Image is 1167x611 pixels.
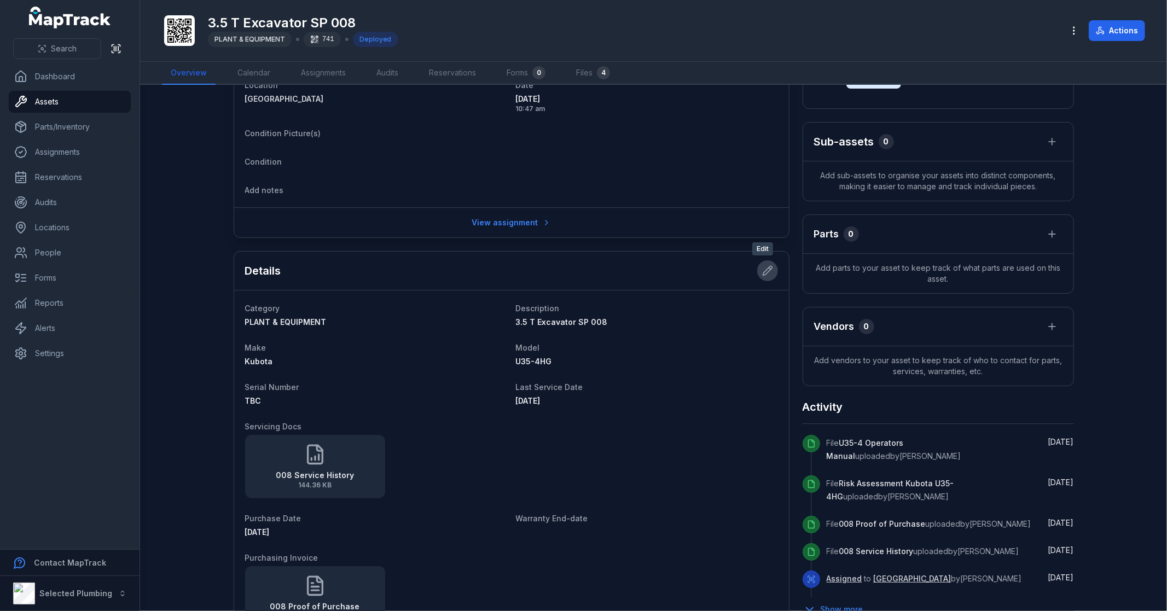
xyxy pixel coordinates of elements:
span: Add notes [245,185,284,195]
span: 10:47 am [516,104,778,113]
span: Serial Number [245,382,299,392]
span: Servicing Docs [245,422,302,431]
time: 9/18/2025, 8:29:47 AM [1048,545,1074,555]
a: Reports [9,292,131,314]
span: 008 Service History [839,546,914,556]
a: Audits [368,62,407,85]
h2: Details [245,263,281,278]
button: Search [13,38,101,59]
time: 11/19/2018, 12:00:00 AM [245,527,270,537]
span: [DATE] [1048,437,1074,446]
span: Add vendors to your asset to keep track of who to contact for parts, services, warranties, etc. [803,346,1073,386]
a: Overview [162,62,216,85]
span: 008 Proof of Purchase [839,519,926,528]
strong: Selected Plumbing [39,589,112,598]
a: People [9,242,131,264]
span: Add parts to your asset to keep track of what parts are used on this asset. [803,254,1073,293]
a: [GEOGRAPHIC_DATA] [245,94,507,104]
span: File uploaded by [PERSON_NAME] [827,519,1031,528]
a: Reservations [420,62,485,85]
span: File uploaded by [PERSON_NAME] [827,479,954,501]
span: Location [245,80,278,90]
span: Last Service Date [516,382,583,392]
strong: Contact MapTrack [34,558,106,567]
span: Date [516,80,534,90]
a: Assets [9,91,131,113]
span: 3.5 T Excavator SP 008 [516,317,608,327]
h1: 3.5 T Excavator SP 008 [208,14,398,32]
div: 4 [597,66,610,79]
span: Purchasing Invoice [245,553,318,562]
span: Kubota [245,357,273,366]
span: Make [245,343,266,352]
span: Condition [245,157,282,166]
div: 0 [859,319,874,334]
time: 8/28/2025, 10:47:35 AM [516,94,778,113]
a: Assignments [9,141,131,163]
div: Deployed [353,32,398,47]
a: Calendar [229,62,279,85]
a: Audits [9,191,131,213]
time: 1/26/2025, 12:00:00 AM [516,396,541,405]
span: [DATE] [516,396,541,405]
strong: 008 Service History [276,470,354,481]
div: 0 [532,66,545,79]
span: [GEOGRAPHIC_DATA] [245,94,324,103]
span: U35-4 Operators Manual [827,438,904,461]
a: Dashboard [9,66,131,88]
span: TBC [245,396,262,405]
time: 9/18/2025, 8:29:47 AM [1048,478,1074,487]
span: [DATE] [516,94,778,104]
span: [DATE] [1048,545,1074,555]
span: Warranty End-date [516,514,588,523]
h2: Activity [803,399,843,415]
span: [DATE] [1048,478,1074,487]
span: PLANT & EQUIPMENT [214,35,285,43]
time: 8/28/2025, 10:47:35 AM [1048,573,1074,582]
div: 0 [879,134,894,149]
a: [GEOGRAPHIC_DATA] [874,573,951,584]
span: Purchase Date [245,514,301,523]
a: Settings [9,342,131,364]
span: Category [245,304,280,313]
a: Forms [9,267,131,289]
span: Search [51,43,77,54]
span: Risk Assessment Kubota U35-4HG [827,479,954,501]
span: Condition Picture(s) [245,129,321,138]
span: [DATE] [245,527,270,537]
span: Model [516,343,540,352]
a: MapTrack [29,7,111,28]
a: Forms0 [498,62,554,85]
a: Files4 [567,62,619,85]
span: to by [PERSON_NAME] [827,574,1022,583]
time: 9/18/2025, 8:29:48 AM [1048,437,1074,446]
span: Edit [752,242,773,255]
a: Locations [9,217,131,238]
div: 0 [844,226,859,242]
span: File uploaded by [PERSON_NAME] [827,546,1019,556]
a: Alerts [9,317,131,339]
span: PLANT & EQUIPMENT [245,317,327,327]
span: Description [516,304,560,313]
h2: Sub-assets [814,134,874,149]
span: [DATE] [1048,518,1074,527]
button: Actions [1089,20,1145,41]
span: U35-4HG [516,357,552,366]
a: Reservations [9,166,131,188]
a: Parts/Inventory [9,116,131,138]
span: File uploaded by [PERSON_NAME] [827,438,961,461]
span: 144.36 KB [276,481,354,490]
a: View assignment [465,212,558,233]
time: 9/18/2025, 8:29:47 AM [1048,518,1074,527]
div: 741 [304,32,341,47]
h3: Vendors [814,319,855,334]
span: Add sub-assets to organise your assets into distinct components, making it easier to manage and t... [803,161,1073,201]
span: [DATE] [1048,573,1074,582]
h3: Parts [814,226,839,242]
a: Assigned [827,573,862,584]
a: Assignments [292,62,355,85]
